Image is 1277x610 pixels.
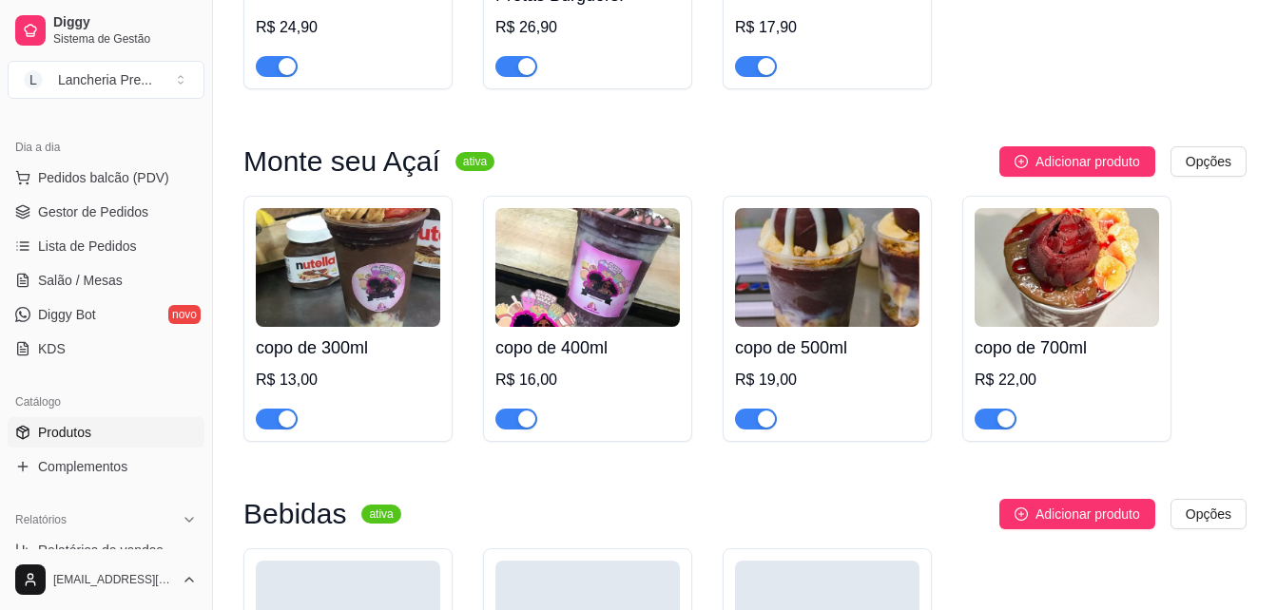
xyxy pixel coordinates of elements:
div: R$ 16,00 [495,369,680,391]
h4: copo de 300ml [256,334,440,361]
button: Opções [1171,146,1247,177]
div: R$ 13,00 [256,369,440,391]
div: R$ 19,00 [735,369,919,391]
sup: ativa [455,152,494,171]
a: Lista de Pedidos [8,231,204,261]
a: Gestor de Pedidos [8,197,204,227]
span: Gestor de Pedidos [38,202,148,221]
div: R$ 26,90 [495,16,680,39]
h3: Monte seu Açaí [243,150,440,173]
button: Opções [1171,499,1247,529]
span: Diggy Bot [38,305,96,324]
span: Relatórios [15,512,67,527]
a: DiggySistema de Gestão [8,8,204,53]
a: Relatórios de vendas [8,535,204,565]
div: R$ 22,00 [975,369,1159,391]
img: product-image [975,208,1159,327]
span: Diggy [53,14,197,31]
span: Opções [1186,504,1231,524]
span: plus-circle [1015,155,1028,168]
a: Complementos [8,451,204,482]
a: Diggy Botnovo [8,299,204,330]
img: product-image [735,208,919,327]
span: Opções [1186,151,1231,172]
sup: ativa [361,505,400,524]
span: Complementos [38,457,127,476]
h4: copo de 700ml [975,334,1159,361]
h3: Bebidas [243,503,346,525]
button: Adicionar produto [999,146,1155,177]
div: Dia a dia [8,132,204,162]
a: Salão / Mesas [8,265,204,295]
a: Produtos [8,417,204,448]
span: Adicionar produto [1035,504,1140,524]
span: L [24,70,43,89]
button: Pedidos balcão (PDV) [8,162,204,193]
span: KDS [38,339,66,358]
img: product-image [495,208,680,327]
span: Produtos [38,423,91,442]
span: Pedidos balcão (PDV) [38,168,169,187]
button: [EMAIL_ADDRESS][DOMAIN_NAME] [8,557,204,602]
div: R$ 17,90 [735,16,919,39]
span: Relatórios de vendas [38,541,164,560]
span: Adicionar produto [1035,151,1140,172]
span: plus-circle [1015,507,1028,521]
span: [EMAIL_ADDRESS][DOMAIN_NAME] [53,572,174,587]
img: product-image [256,208,440,327]
h4: copo de 500ml [735,334,919,361]
button: Adicionar produto [999,499,1155,529]
div: Catálogo [8,387,204,417]
div: Lancheria Pre ... [58,70,152,89]
div: R$ 24,90 [256,16,440,39]
h4: copo de 400ml [495,334,680,361]
a: KDS [8,334,204,364]
span: Lista de Pedidos [38,237,137,256]
button: Select a team [8,61,204,99]
span: Salão / Mesas [38,271,123,290]
span: Sistema de Gestão [53,31,197,47]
